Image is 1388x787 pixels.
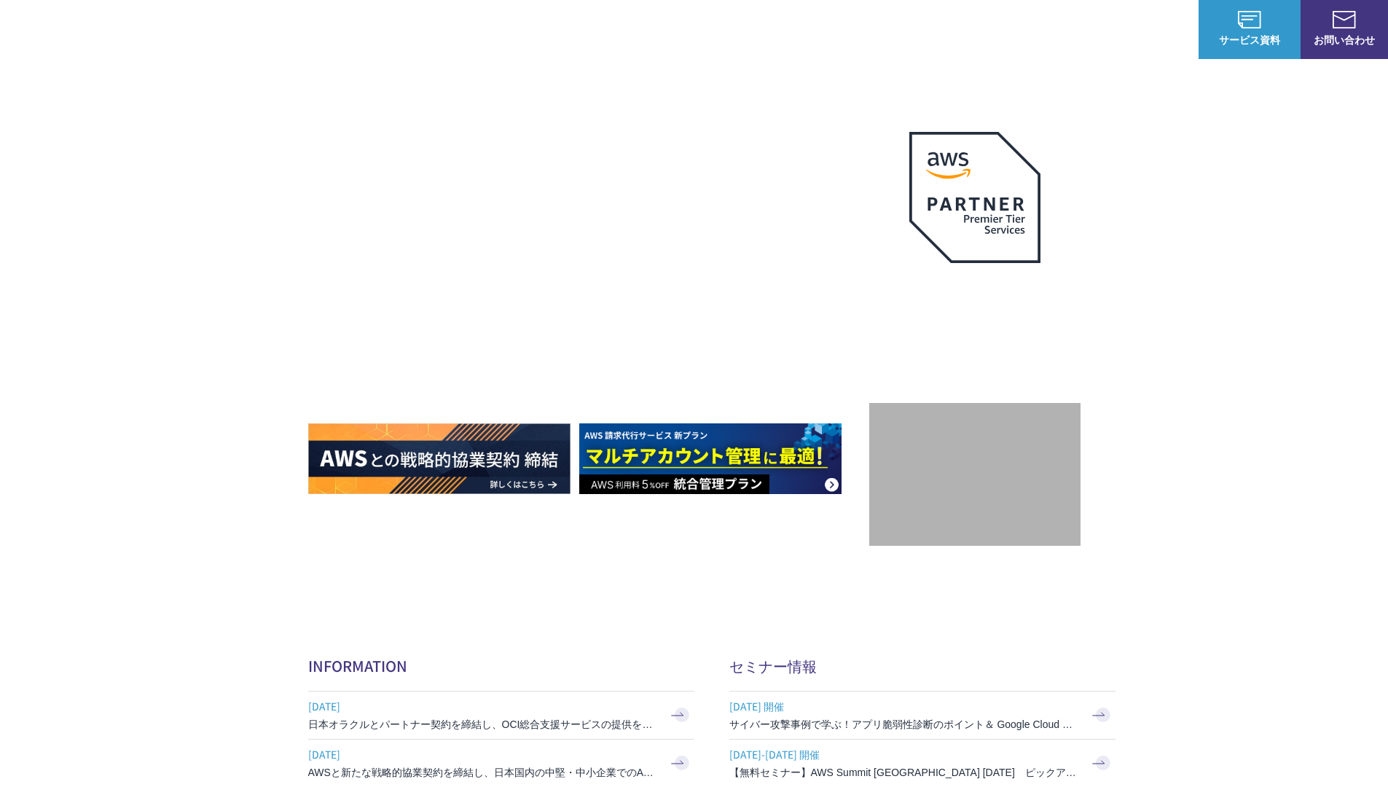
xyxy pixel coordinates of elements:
[729,692,1116,739] a: [DATE] 開催 サイバー攻撃事例で学ぶ！アプリ脆弱性診断のポイント＆ Google Cloud セキュリティ対策
[729,765,1079,780] h3: 【無料セミナー】AWS Summit [GEOGRAPHIC_DATA] [DATE] ピックアップセッション
[1059,22,1114,37] p: ナレッジ
[1238,11,1261,28] img: AWS総合支援サービス C-Chorus サービス資料
[758,22,814,37] p: サービス
[308,655,694,676] h2: INFORMATION
[989,22,1030,37] a: 導入事例
[729,740,1116,787] a: [DATE]-[DATE] 開催 【無料セミナー】AWS Summit [GEOGRAPHIC_DATA] [DATE] ピックアップセッション
[308,740,694,787] a: [DATE] AWSと新たな戦略的協業契約を締結し、日本国内の中堅・中小企業でのAWS活用を加速
[308,692,694,739] a: [DATE] 日本オラクルとパートナー契約を締結し、OCI総合支援サービスの提供を開始
[22,12,273,47] a: AWS総合支援サービス C-Chorus NHN テコラスAWS総合支援サービス
[729,695,1079,717] span: [DATE] 開催
[308,717,658,732] h3: 日本オラクルとパートナー契約を締結し、OCI総合支援サービスの提供を開始
[729,655,1116,676] h2: セミナー情報
[898,425,1051,531] img: 契約件数
[308,695,658,717] span: [DATE]
[729,717,1079,732] h3: サイバー攻撃事例で学ぶ！アプリ脆弱性診断のポイント＆ Google Cloud セキュリティ対策
[308,743,658,765] span: [DATE]
[1301,32,1388,47] span: お問い合わせ
[1333,11,1356,28] img: お問い合わせ
[308,240,869,380] h1: AWS ジャーニーの 成功を実現
[1199,32,1301,47] span: サービス資料
[308,423,571,494] img: AWSとの戦略的協業契約 締結
[909,132,1040,263] img: AWSプレミアティアサービスパートナー
[892,281,1058,337] p: 最上位プレミアティア サービスパートナー
[729,743,1079,765] span: [DATE]-[DATE] 開催
[843,22,960,37] p: 業種別ソリューション
[958,281,991,302] em: AWS
[308,161,869,225] p: AWSの導入からコスト削減、 構成・運用の最適化からデータ活用まで 規模や業種業態を問わない マネージドサービスで
[694,22,729,37] p: 強み
[579,423,842,494] img: AWS請求代行サービス 統合管理プラン
[308,765,658,780] h3: AWSと新たな戦略的協業契約を締結し、日本国内の中堅・中小企業でのAWS活用を加速
[168,14,273,44] span: NHN テコラス AWS総合支援サービス
[1143,22,1184,37] a: ログイン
